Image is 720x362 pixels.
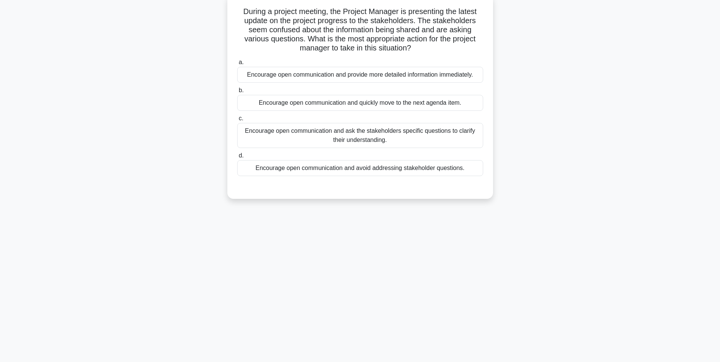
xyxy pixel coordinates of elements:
div: Encourage open communication and ask the stakeholders specific questions to clarify their underst... [237,123,483,148]
span: c. [239,115,243,121]
div: Encourage open communication and avoid addressing stakeholder questions. [237,160,483,176]
span: b. [239,87,244,93]
span: a. [239,59,244,65]
div: Encourage open communication and quickly move to the next agenda item. [237,95,483,111]
div: Encourage open communication and provide more detailed information immediately. [237,67,483,83]
span: d. [239,152,244,159]
h5: During a project meeting, the Project Manager is presenting the latest update on the project prog... [236,7,484,53]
